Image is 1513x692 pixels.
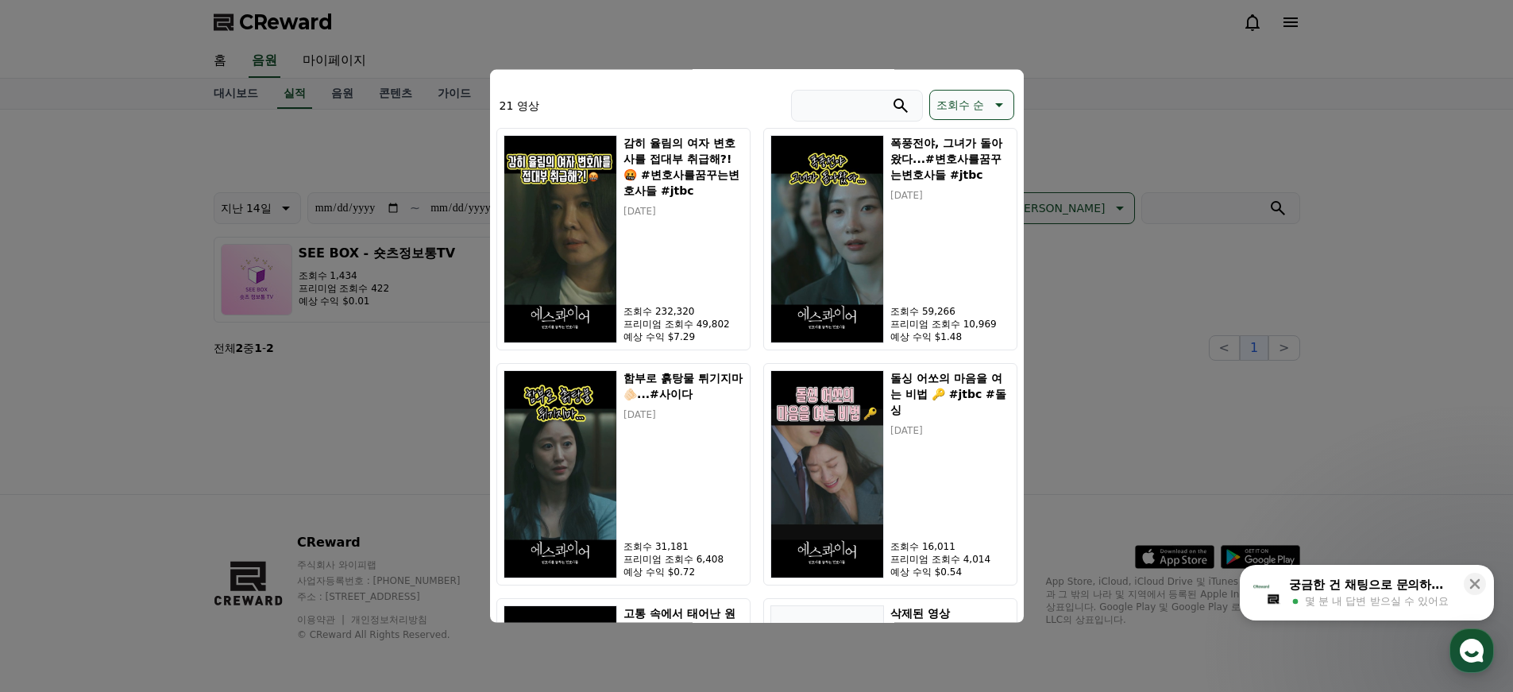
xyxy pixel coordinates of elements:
[105,504,205,543] a: 대화
[890,539,1009,552] p: 조회수 16,011
[623,565,743,578] p: 예상 수익 $0.72
[623,605,743,668] h5: 고통 속에서 태어난 원더우먼👩🏻‍🦳 #jtbc #변호사를꿈꾸는변호사들 #드라마
[770,369,885,578] img: 돌싱 어쏘의 마음을 여는 비법 🔑 #jtbc #돌싱
[504,369,618,578] img: 함부로 흙탕물 튀기지마🫵🏻...#사이다
[500,97,539,113] p: 21 영상
[770,134,885,342] img: 폭풍전야, 그녀가 돌아왔다...#변호사를꿈꾸는변호사들 #jtbc
[496,127,751,350] button: 감히 율림의 여자 변호사를 접대부 취급해?! 🤬 #변호사를꿈꾸는변호사들 #jtbc 감히 율림의 여자 변호사를 접대부 취급해?! 🤬 #변호사를꿈꾸는변호사들 #jtbc [DATE...
[763,362,1017,585] button: 돌싱 어쏘의 마음을 여는 비법 🔑 #jtbc #돌싱 돌싱 어쏘의 마음을 여는 비법 🔑 #jtbc #돌싱 [DATE] 조회수 16,011 프리미엄 조회수 4,014 예상 수익 ...
[496,362,751,585] button: 함부로 흙탕물 튀기지마🫵🏻...#사이다 함부로 흙탕물 튀기지마🫵🏻...#사이다 [DATE] 조회수 31,181 프리미엄 조회수 6,408 예상 수익 $0.72
[890,304,1009,317] p: 조회수 59,266
[245,528,264,540] span: 설정
[623,539,743,552] p: 조회수 31,181
[890,565,1009,578] p: 예상 수익 $0.54
[50,528,60,540] span: 홈
[623,317,743,330] p: 프리미엄 조회수 49,802
[490,69,1024,623] div: modal
[890,423,1009,436] p: [DATE]
[890,317,1009,330] p: 프리미엄 조회수 10,969
[623,304,743,317] p: 조회수 232,320
[890,134,1009,182] h5: 폭풍전야, 그녀가 돌아왔다...#변호사를꿈꾸는변호사들 #jtbc
[623,552,743,565] p: 프리미엄 조회수 6,408
[890,330,1009,342] p: 예상 수익 $1.48
[5,504,105,543] a: 홈
[929,89,1013,119] button: 조회수 순
[504,134,618,342] img: 감히 율림의 여자 변호사를 접대부 취급해?! 🤬 #변호사를꿈꾸는변호사들 #jtbc
[623,134,743,198] h5: 감히 율림의 여자 변호사를 접대부 취급해?! 🤬 #변호사를꿈꾸는변호사들 #jtbc
[890,369,1009,417] h5: 돌싱 어쏘의 마음을 여는 비법 🔑 #jtbc #돌싱
[936,93,984,115] p: 조회수 순
[890,188,1009,201] p: [DATE]
[623,330,743,342] p: 예상 수익 $7.29
[623,369,743,401] h5: 함부로 흙탕물 튀기지마🫵🏻...#사이다
[623,204,743,217] p: [DATE]
[623,408,743,420] p: [DATE]
[890,605,1009,620] h5: 삭제된 영상
[890,552,1009,565] p: 프리미엄 조회수 4,014
[145,528,164,541] span: 대화
[205,504,305,543] a: 설정
[763,127,1017,350] button: 폭풍전야, 그녀가 돌아왔다...#변호사를꿈꾸는변호사들 #jtbc 폭풍전야, 그녀가 돌아왔다...#변호사를꿈꾸는변호사들 #jtbc [DATE] 조회수 59,266 프리미엄 조회...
